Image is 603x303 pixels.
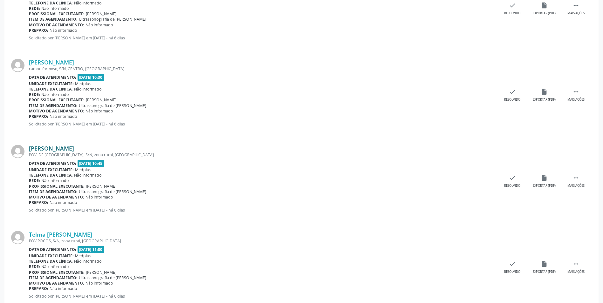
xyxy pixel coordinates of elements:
b: Rede: [29,264,40,269]
b: Profissional executante: [29,270,85,275]
span: [PERSON_NAME] [86,97,116,103]
div: Exportar (PDF) [533,270,556,274]
i: insert_drive_file [541,174,548,181]
p: Solicitado por [PERSON_NAME] em [DATE] - há 6 dias [29,121,497,127]
span: Não informado [74,86,101,92]
span: Não informado [74,259,101,264]
span: Não informado [41,92,69,97]
p: Solicitado por [PERSON_NAME] em [DATE] - há 6 dias [29,35,497,41]
b: Rede: [29,6,40,11]
span: Não informado [86,280,113,286]
span: Não informado [74,172,101,178]
i: insert_drive_file [541,2,548,9]
b: Motivo de agendamento: [29,108,84,114]
b: Data de atendimento: [29,75,76,80]
p: Solicitado por [PERSON_NAME] em [DATE] - há 6 dias [29,293,497,299]
span: [PERSON_NAME] [86,11,116,17]
b: Unidade executante: [29,167,74,172]
a: Telma [PERSON_NAME] [29,231,92,238]
span: Não informado [50,200,77,205]
div: Resolvido [504,270,520,274]
b: Item de agendamento: [29,275,78,280]
a: [PERSON_NAME] [29,59,74,66]
span: Não informado [41,264,69,269]
span: Não informado [50,114,77,119]
b: Motivo de agendamento: [29,280,84,286]
div: POV.POCOS, S/N, zona rural, [GEOGRAPHIC_DATA] [29,238,497,244]
span: Medplus [75,167,91,172]
span: Não informado [86,108,113,114]
i:  [572,260,579,267]
b: Motivo de agendamento: [29,194,84,200]
span: Ultrassonografia de [PERSON_NAME] [79,189,146,194]
span: Não informado [41,178,69,183]
div: campo formoso, S/N, CENTRO, [GEOGRAPHIC_DATA] [29,66,497,71]
span: [DATE] 11:00 [78,246,104,253]
i: check [509,174,516,181]
img: img [11,145,24,158]
b: Rede: [29,178,40,183]
img: img [11,59,24,72]
i: check [509,260,516,267]
b: Telefone da clínica: [29,172,73,178]
i:  [572,2,579,9]
a: [PERSON_NAME] [29,145,74,152]
b: Telefone da clínica: [29,259,73,264]
div: Resolvido [504,11,520,16]
span: Não informado [86,22,113,28]
div: POV. DE [GEOGRAPHIC_DATA], S/N, zona rural, [GEOGRAPHIC_DATA] [29,152,497,158]
i: insert_drive_file [541,260,548,267]
div: Exportar (PDF) [533,98,556,102]
span: Não informado [50,286,77,291]
i:  [572,174,579,181]
b: Unidade executante: [29,253,74,259]
div: Exportar (PDF) [533,184,556,188]
div: Exportar (PDF) [533,11,556,16]
span: Ultrassonografia de [PERSON_NAME] [79,275,146,280]
b: Item de agendamento: [29,189,78,194]
b: Preparo: [29,286,48,291]
span: Não informado [50,28,77,33]
b: Preparo: [29,28,48,33]
b: Preparo: [29,200,48,205]
b: Telefone da clínica: [29,0,73,6]
span: [PERSON_NAME] [86,184,116,189]
b: Profissional executante: [29,11,85,17]
i:  [572,88,579,95]
b: Unidade executante: [29,81,74,86]
span: Não informado [74,0,101,6]
b: Rede: [29,92,40,97]
b: Profissional executante: [29,97,85,103]
div: Mais ações [567,98,585,102]
b: Data de atendimento: [29,161,76,166]
b: Profissional executante: [29,184,85,189]
b: Item de agendamento: [29,103,78,108]
span: Medplus [75,81,91,86]
div: Mais ações [567,270,585,274]
span: [DATE] 10:30 [78,74,104,81]
b: Preparo: [29,114,48,119]
span: Ultrassonografia de [PERSON_NAME] [79,103,146,108]
div: Mais ações [567,184,585,188]
i: insert_drive_file [541,88,548,95]
div: Resolvido [504,98,520,102]
div: Resolvido [504,184,520,188]
span: Ultrassonografia de [PERSON_NAME] [79,17,146,22]
b: Motivo de agendamento: [29,22,84,28]
div: Mais ações [567,11,585,16]
b: Item de agendamento: [29,17,78,22]
i: check [509,88,516,95]
b: Data de atendimento: [29,247,76,252]
span: Não informado [41,6,69,11]
i: check [509,2,516,9]
img: img [11,231,24,244]
b: Telefone da clínica: [29,86,73,92]
p: Solicitado por [PERSON_NAME] em [DATE] - há 6 dias [29,207,497,213]
span: [PERSON_NAME] [86,270,116,275]
span: [DATE] 10:45 [78,160,104,167]
span: Não informado [86,194,113,200]
span: Medplus [75,253,91,259]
